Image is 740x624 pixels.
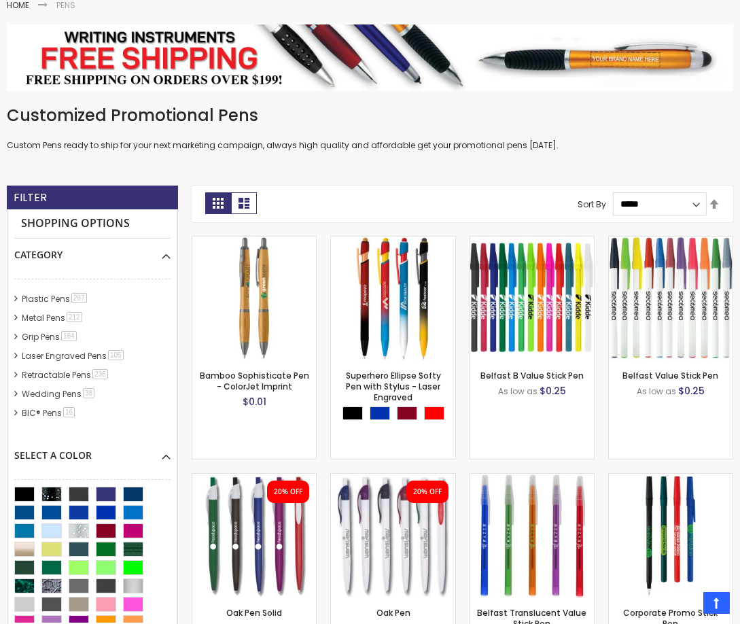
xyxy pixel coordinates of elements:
span: 184 [61,331,77,341]
div: Black [342,406,363,420]
div: Select A Color [14,439,171,462]
span: $0.01 [243,395,266,409]
span: 105 [108,350,124,360]
img: Superhero Ellipse Softy Pen with Stylus - Laser Engraved [331,237,455,360]
iframe: Google Customer Reviews [628,587,740,624]
div: Blue [370,406,390,420]
h1: Customized Promotional Pens [7,105,733,126]
a: Oak Pen [331,473,455,485]
div: 20% OFF [413,487,442,497]
a: Superhero Ellipse Softy Pen with Stylus - Laser Engraved [346,370,441,403]
span: As low as [498,385,538,397]
a: Oak Pen [376,607,410,619]
a: Laser Engraved Pens105 [18,350,128,362]
strong: Grid [205,192,231,214]
strong: Filter [14,190,47,205]
a: BIC® Pens16 [18,407,80,419]
span: $0.25 [540,384,566,398]
span: 16 [63,407,75,417]
a: Belfast B Value Stick Pen [470,236,594,247]
img: Corporate Promo Stick Pen [609,474,733,597]
img: Oak Pen Solid [192,474,316,597]
img: Bamboo Sophisticate Pen - ColorJet Imprint [192,237,316,360]
a: Oak Pen Solid [192,473,316,485]
img: Oak Pen [331,474,455,597]
a: Belfast Value Stick Pen [622,370,718,381]
div: 20% OFF [274,487,302,497]
a: Corporate Promo Stick Pen [609,473,733,485]
a: Superhero Ellipse Softy Pen with Stylus - Laser Engraved [331,236,455,247]
a: Belfast B Value Stick Pen [480,370,584,381]
span: 287 [71,293,87,303]
a: Plastic Pens287 [18,293,92,305]
a: Metal Pens212 [18,312,87,324]
div: Custom Pens ready to ship for your next marketing campaign, always high quality and affordable ge... [7,105,733,152]
a: Oak Pen Solid [226,607,282,619]
img: Belfast Translucent Value Stick Pen [470,474,594,597]
span: As low as [637,385,676,397]
a: Belfast Value Stick Pen [609,236,733,247]
span: 236 [92,369,108,379]
img: Pens [7,24,733,91]
a: Bamboo Sophisticate Pen - ColorJet Imprint [192,236,316,247]
div: Red [424,406,444,420]
div: Burgundy [397,406,417,420]
div: Category [14,239,171,262]
span: 38 [83,388,94,398]
label: Sort By [578,198,606,209]
strong: Shopping Options [14,209,171,239]
a: Retractable Pens236 [18,369,113,381]
span: 212 [67,312,82,322]
a: Wedding Pens38 [18,388,99,400]
a: Bamboo Sophisticate Pen - ColorJet Imprint [200,370,309,392]
a: Belfast Translucent Value Stick Pen [470,473,594,485]
span: $0.25 [678,384,705,398]
a: Grip Pens184 [18,331,82,343]
img: Belfast Value Stick Pen [609,237,733,360]
img: Belfast B Value Stick Pen [470,237,594,360]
